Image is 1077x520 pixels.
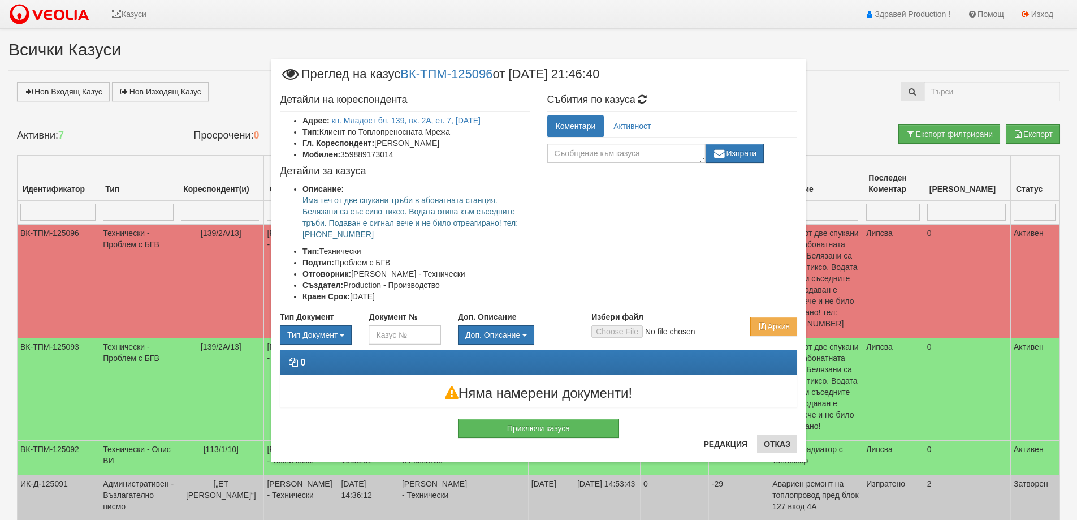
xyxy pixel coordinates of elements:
[750,317,797,336] button: Архив
[302,126,530,137] li: Клиент по Топлопреносната Мрежа
[302,184,344,194] b: Описание:
[605,115,659,137] a: Активност
[302,247,319,256] b: Тип:
[458,311,516,323] label: Доп. Описание
[400,67,492,81] a: ВК-ТПМ-125096
[458,325,534,345] button: Доп. Описание
[280,325,352,345] button: Тип Документ
[302,291,530,302] li: [DATE]
[302,268,530,280] li: [PERSON_NAME] - Технически
[757,435,797,453] button: Отказ
[302,116,330,125] b: Адрес:
[280,311,334,323] label: Тип Документ
[458,325,574,345] div: Двоен клик, за изчистване на избраната стойност.
[706,144,764,163] button: Изпрати
[287,330,338,339] span: Тип Документ
[465,330,520,339] span: Доп. Описание
[302,258,334,267] b: Подтип:
[302,292,350,301] b: Краен Срок:
[280,68,599,89] span: Преглед на казус от [DATE] 21:46:40
[369,325,440,345] input: Казус №
[280,325,352,345] div: Двоен клик, за изчистване на избраната стойност.
[458,419,619,438] button: Приключи казуса
[302,139,374,148] b: Гл. Кореспондент:
[300,358,305,367] strong: 0
[547,94,798,106] h4: Събития по казуса
[302,195,530,240] p: Има теч от две спукани тръби в абонатната станция. Белязани са със сиво тиксо. Водата отива към с...
[697,435,754,453] button: Редакция
[302,149,530,160] li: 359889173014
[302,150,340,159] b: Мобилен:
[302,127,319,136] b: Тип:
[280,94,530,106] h4: Детайли на кореспондента
[280,386,797,401] h3: Няма намерени документи!
[302,257,530,268] li: Проблем с БГВ
[302,137,530,149] li: [PERSON_NAME]
[280,166,530,177] h4: Детайли за казуса
[547,115,604,137] a: Коментари
[369,311,417,323] label: Документ №
[302,269,351,278] b: Отговорник:
[332,116,481,125] a: кв. Младост бл. 139, вх. 2А, ет. 7, [DATE]
[302,280,530,291] li: Production - Производство
[302,281,343,290] b: Създател:
[591,311,643,323] label: Избери файл
[302,246,530,257] li: Технически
